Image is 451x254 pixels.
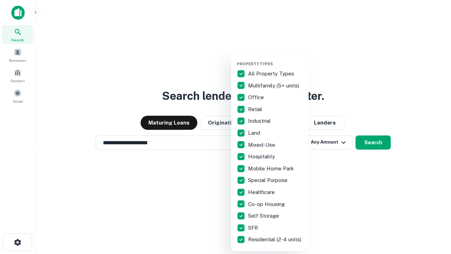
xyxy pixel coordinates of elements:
p: All Property Types [248,69,296,78]
iframe: Chat Widget [416,198,451,231]
p: Multifamily (5+ units) [248,81,301,90]
p: Residential (2-4 units) [248,235,303,244]
p: Mixed-Use [248,141,277,149]
p: Healthcare [248,188,276,196]
p: Retail [248,105,264,114]
p: SFR [248,224,259,232]
p: Hospitality [248,152,276,161]
p: Co-op Housing [248,200,286,208]
p: Industrial [248,117,272,125]
p: Land [248,129,261,137]
p: Special Purpose [248,176,289,185]
span: Property Types [237,62,273,66]
p: Self Storage [248,212,280,220]
p: Mobile Home Park [248,164,295,173]
p: Office [248,93,265,102]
